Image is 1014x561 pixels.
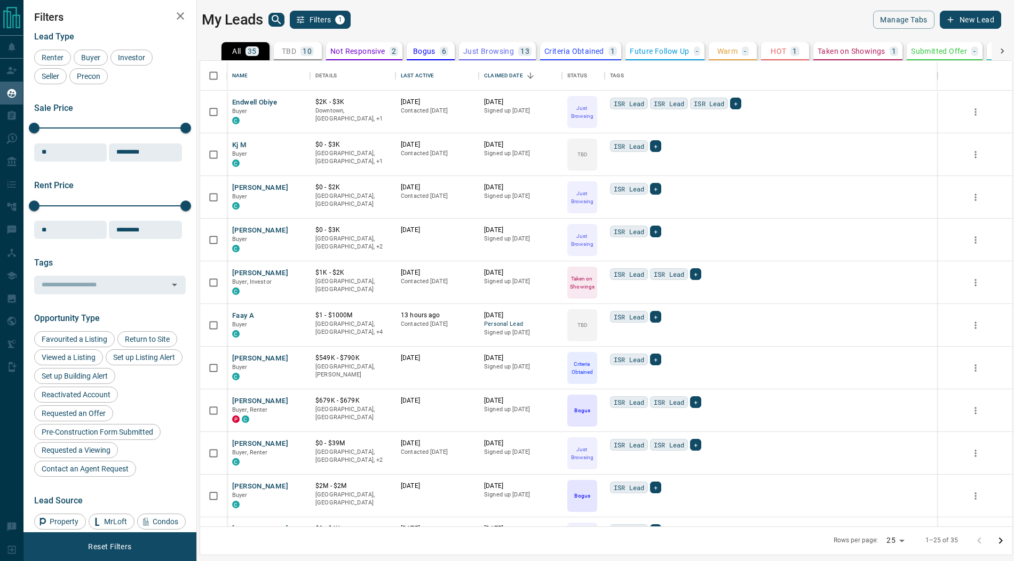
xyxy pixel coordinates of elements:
[315,363,390,379] p: [GEOGRAPHIC_DATA], [PERSON_NAME]
[614,397,644,407] span: ISR Lead
[401,149,473,158] p: Contacted [DATE]
[574,492,590,500] p: Bogus
[484,491,557,499] p: Signed up [DATE]
[614,439,644,450] span: ISR Lead
[968,232,984,248] button: more
[484,311,557,320] p: [DATE]
[442,47,446,55] p: 6
[771,47,786,55] p: HOT
[34,68,67,84] div: Seller
[315,235,390,251] p: Midtown | Central, Toronto
[401,268,473,277] p: [DATE]
[401,183,473,192] p: [DATE]
[484,396,557,405] p: [DATE]
[38,390,114,399] span: Reactivated Account
[401,107,473,115] p: Contacted [DATE]
[484,524,557,533] p: [DATE]
[395,61,479,91] div: Last Active
[34,405,113,421] div: Requested an Offer
[654,98,684,109] span: ISR Lead
[315,149,390,166] p: Toronto
[614,141,644,151] span: ISR Lead
[484,149,557,158] p: Signed up [DATE]
[232,458,240,466] div: condos.ca
[654,525,657,535] span: +
[232,193,248,200] span: Buyer
[568,275,596,291] p: Taken on Showings
[34,349,103,365] div: Viewed a Listing
[401,396,473,405] p: [DATE]
[232,354,288,364] button: [PERSON_NAME]
[38,353,99,362] span: Viewed a Listing
[990,530,1011,551] button: Go to next page
[315,448,390,464] p: East York, Toronto
[232,108,248,115] span: Buyer
[484,328,557,337] p: Signed up [DATE]
[232,524,288,534] button: [PERSON_NAME]
[610,61,624,91] div: Tags
[34,31,74,42] span: Lead Type
[694,439,698,450] span: +
[717,47,738,55] p: Warm
[882,533,908,548] div: 25
[484,320,557,329] span: Personal Lead
[232,415,240,423] div: property.ca
[484,439,557,448] p: [DATE]
[315,311,390,320] p: $1 - $1000M
[392,47,396,55] p: 2
[315,482,390,491] p: $2M - $2M
[232,492,248,499] span: Buyer
[401,140,473,149] p: [DATE]
[315,405,390,422] p: [GEOGRAPHIC_DATA], [GEOGRAPHIC_DATA]
[401,61,434,91] div: Last Active
[268,13,284,27] button: search button
[611,47,615,55] p: 1
[34,461,136,477] div: Contact an Agent Request
[614,525,644,535] span: ISR Lead
[401,439,473,448] p: [DATE]
[232,482,288,492] button: [PERSON_NAME]
[232,406,268,413] span: Buyer, Renter
[77,53,104,62] span: Buyer
[484,140,557,149] p: [DATE]
[100,517,131,526] span: MrLoft
[315,226,390,235] p: $0 - $3K
[574,406,590,414] p: Bogus
[873,11,934,29] button: Manage Tabs
[401,482,473,491] p: [DATE]
[968,445,984,461] button: more
[34,368,115,384] div: Set up Building Alert
[401,311,473,320] p: 13 hours ago
[484,448,557,456] p: Signed up [DATE]
[310,61,395,91] div: Details
[232,287,240,295] div: condos.ca
[232,501,240,508] div: condos.ca
[38,53,67,62] span: Renter
[232,202,240,210] div: condos.ca
[968,189,984,205] button: more
[694,98,724,109] span: ISR Lead
[650,183,661,195] div: +
[650,482,661,493] div: +
[137,514,186,530] div: Condos
[484,226,557,235] p: [DATE]
[315,277,390,294] p: [GEOGRAPHIC_DATA], [GEOGRAPHIC_DATA]
[577,150,588,158] p: TBD
[605,61,938,91] div: Tags
[614,311,644,322] span: ISR Lead
[650,140,661,152] div: +
[650,311,661,323] div: +
[650,354,661,365] div: +
[73,72,104,81] span: Precon
[248,47,257,55] p: 35
[654,397,684,407] span: ISR Lead
[614,354,644,365] span: ISR Lead
[38,409,109,418] span: Requested an Offer
[110,50,153,66] div: Investor
[401,226,473,235] p: [DATE]
[232,98,277,108] button: Endwell Obiye
[149,517,182,526] span: Condos
[46,517,82,526] span: Property
[38,446,114,454] span: Requested a Viewing
[614,98,644,109] span: ISR Lead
